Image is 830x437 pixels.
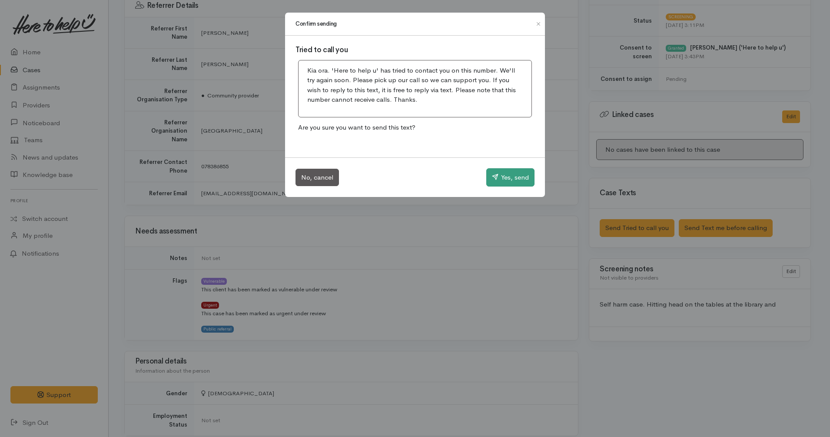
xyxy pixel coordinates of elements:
[295,20,337,28] h1: Confirm sending
[295,169,339,187] button: No, cancel
[295,46,535,54] h3: Tried to call you
[531,19,545,29] button: Close
[295,120,535,135] p: Are you sure you want to send this text?
[486,168,535,187] button: Yes, send
[307,66,523,105] p: Kia ora. 'Here to help u' has tried to contact you on this number. We'll try again soon. Please p...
